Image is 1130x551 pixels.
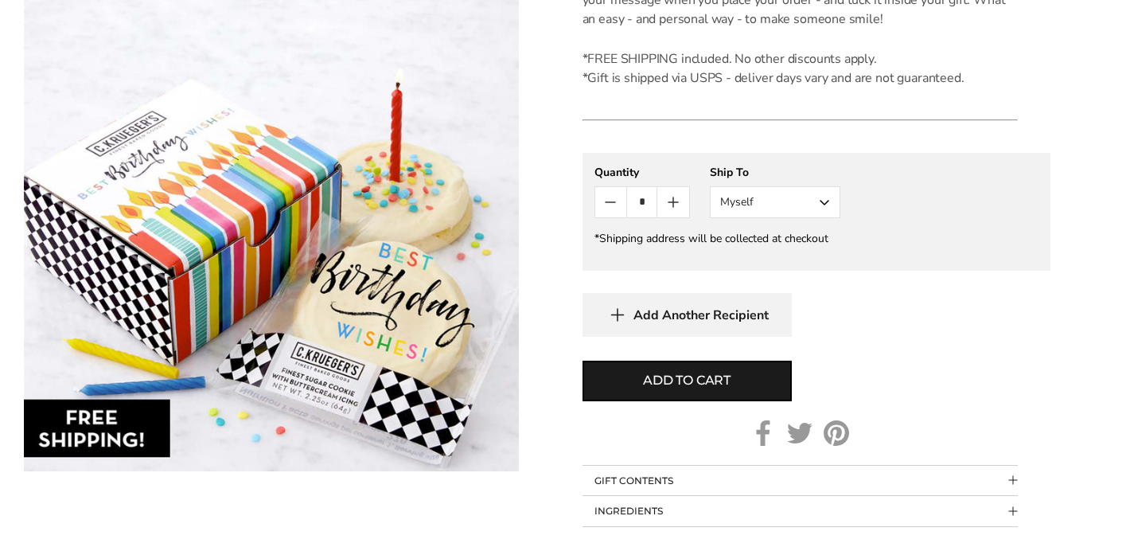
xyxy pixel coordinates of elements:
[583,68,1018,88] div: *Gift is shipped via USPS - deliver days vary and are not guaranteed.
[643,371,731,390] span: Add to cart
[626,187,657,217] input: Quantity
[594,231,1038,246] div: *Shipping address will be collected at checkout
[787,420,812,446] a: Twitter
[583,466,1018,496] button: Collapsible block button
[595,187,626,217] button: Count minus
[750,420,776,446] a: Facebook
[633,307,769,323] span: Add Another Recipient
[583,293,792,337] button: Add Another Recipient
[657,187,688,217] button: Count plus
[583,153,1050,271] gfm-form: New recipient
[710,186,840,218] button: Myself
[583,49,1018,68] div: *FREE SHIPPING included. No other discounts apply.
[824,420,849,446] a: Pinterest
[594,165,690,180] div: Quantity
[710,165,840,180] div: Ship To
[583,361,792,401] button: Add to cart
[583,496,1018,526] button: Collapsible block button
